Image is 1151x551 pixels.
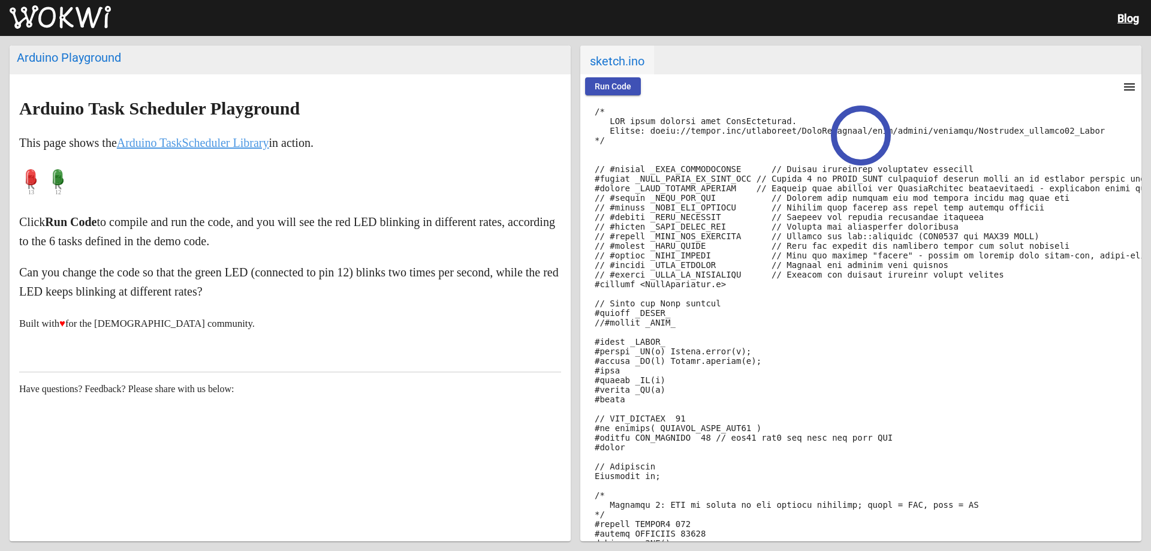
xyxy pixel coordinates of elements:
h2: Arduino Task Scheduler Playground [19,99,561,118]
small: Built with for the [DEMOGRAPHIC_DATA] community. [19,318,255,329]
span: ♥ [59,318,65,329]
button: Run Code [585,77,641,95]
span: sketch.ino [580,46,654,74]
p: This page shows the in action. [19,133,561,152]
span: Have questions? Feedback? Please share with us below: [19,384,234,394]
strong: Run Code [45,215,97,228]
img: Wokwi [10,5,111,29]
mat-icon: menu [1122,80,1137,94]
p: Click to compile and run the code, and you will see the red LED blinking in different rates, acco... [19,212,561,251]
div: Arduino Playground [17,50,564,65]
span: Run Code [595,82,631,91]
a: Blog [1117,12,1139,25]
a: Arduino TaskScheduler Library [117,136,269,149]
p: Can you change the code so that the green LED (connected to pin 12) blinks two times per second, ... [19,263,561,301]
